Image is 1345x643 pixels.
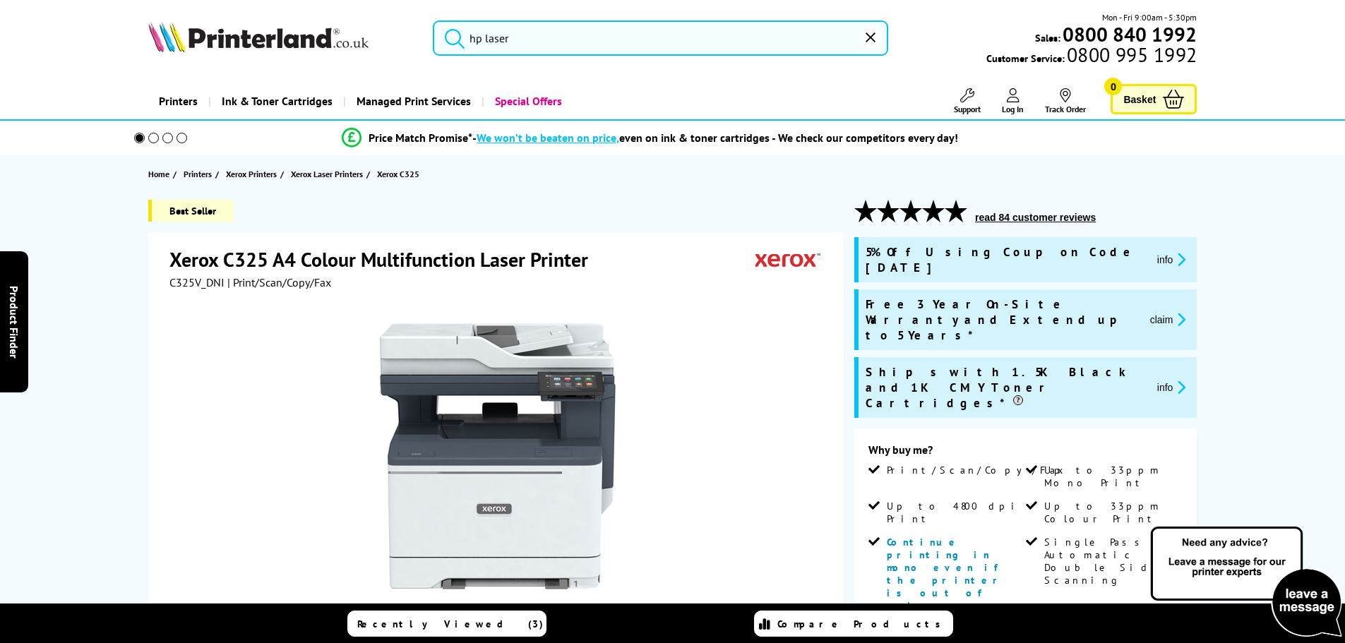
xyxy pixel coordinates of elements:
div: Why buy me? [868,443,1183,464]
span: Xerox Laser Printers [291,167,363,181]
span: Single Pass Automatic Double Sided Scanning [1044,536,1180,587]
span: Up to 4800 dpi Print [887,500,1022,525]
span: Product Finder [7,285,21,358]
img: Printerland Logo [148,21,369,52]
button: promo-description [1153,251,1190,268]
a: Printerland Logo [148,21,416,55]
a: Compare Products [754,611,953,637]
a: Track Order [1045,88,1086,114]
a: Recently Viewed (3) [347,611,546,637]
div: - even on ink & toner cartridges - We check our competitors every day! [472,131,958,145]
span: Mon - Fri 9:00am - 5:30pm [1102,11,1197,24]
a: Ink & Toner Cartridges [208,83,343,119]
a: Log In [1002,88,1024,114]
button: promo-description [1153,379,1190,395]
span: 5% Off Using Coupon Code [DATE] [866,244,1146,275]
span: Free 3 Year On-Site Warranty and Extend up to 5 Years* [866,296,1139,343]
button: promo-description [1146,311,1190,327]
a: Home [148,167,173,181]
button: read 84 customer reviews [971,211,1100,224]
a: Managed Print Services [343,83,482,119]
a: Xerox Laser Printers [291,167,366,181]
b: 0800 840 1992 [1063,21,1197,47]
span: Basket [1123,90,1156,109]
span: Ships with 1.5K Black and 1K CMY Toner Cartridges* [866,364,1146,411]
img: Xerox C325 [359,318,636,594]
span: Recently Viewed (3) [357,618,544,630]
a: Support [954,88,981,114]
span: Xerox Printers [226,167,277,181]
span: Xerox C325 [377,169,419,179]
span: 0 [1104,78,1122,95]
a: Xerox Printers [226,167,280,181]
span: Customer Service: [986,48,1197,65]
h1: Xerox C325 A4 Colour Multifunction Laser Printer [169,246,602,272]
img: Xerox [755,246,820,272]
span: C325V_DNI [169,275,225,289]
span: Sales: [1035,31,1060,44]
a: Special Offers [482,83,573,119]
span: Best Seller [148,200,234,222]
span: Log In [1002,104,1024,114]
a: Basket 0 [1111,84,1197,114]
input: Se [433,20,888,56]
a: 0800 840 1992 [1060,28,1197,41]
span: Up to 33ppm Colour Print [1044,500,1180,525]
span: Print/Scan/Copy/Fax [887,464,1068,476]
span: Support [954,104,981,114]
a: Printers [184,167,215,181]
li: modal_Promise [115,126,1186,150]
span: Home [148,167,169,181]
span: 0800 995 1992 [1065,48,1197,61]
img: Open Live Chat window [1147,524,1345,640]
span: Ink & Toner Cartridges [222,83,333,119]
span: | Print/Scan/Copy/Fax [227,275,331,289]
span: Up to 33ppm Mono Print [1044,464,1180,489]
span: Compare Products [777,618,948,630]
span: We won’t be beaten on price, [477,131,619,145]
a: Printers [148,83,208,119]
span: Price Match Promise* [369,131,472,145]
span: Printers [184,167,212,181]
span: Continue printing in mono even if the printer is out of colour toners* [887,536,1005,625]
